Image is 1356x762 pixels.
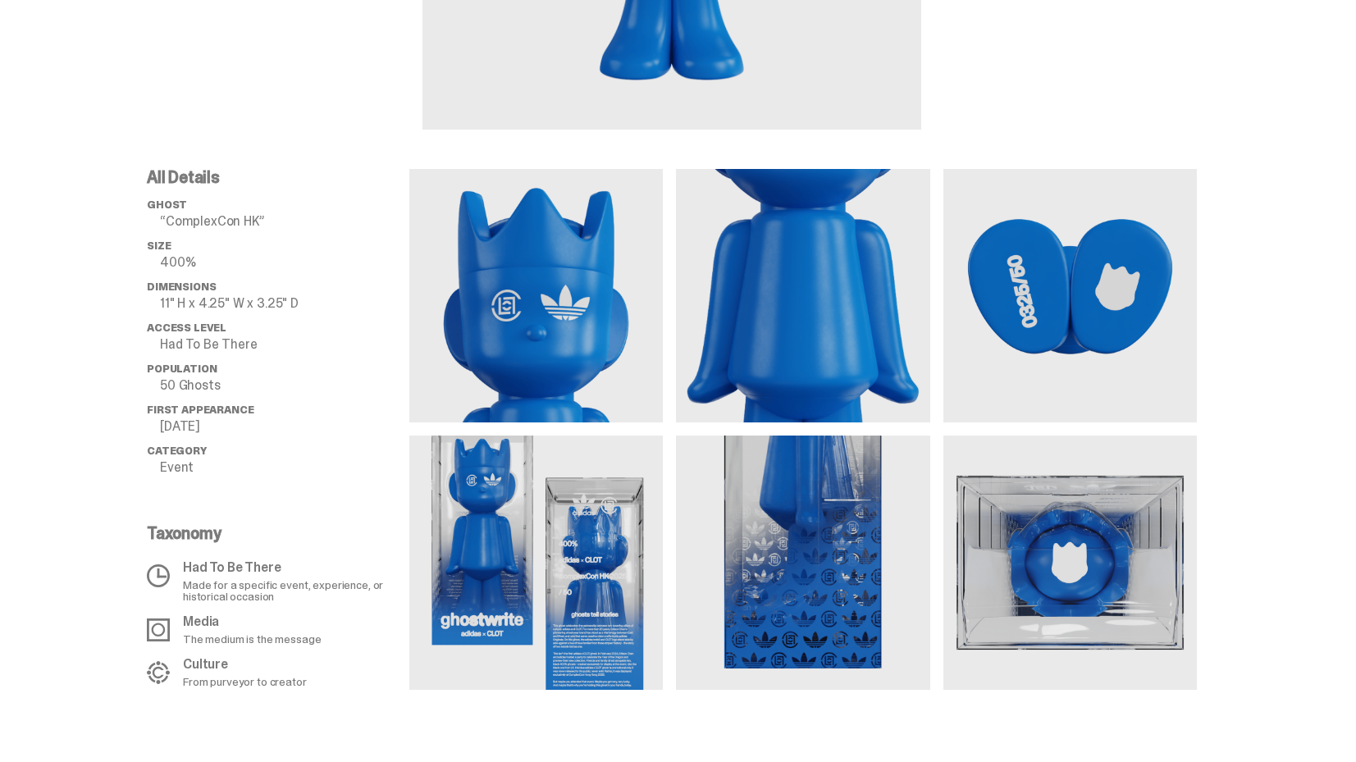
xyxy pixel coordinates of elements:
p: 400% [160,256,409,269]
span: Access Level [147,321,226,335]
p: 11" H x 4.25" W x 3.25" D [160,297,409,310]
img: media gallery image [409,169,663,422]
p: All Details [147,169,409,185]
p: Taxonomy [147,525,399,541]
p: Culture [183,658,307,671]
p: “ComplexCon HK” [160,215,409,228]
p: Made for a specific event, experience, or historical occasion [183,579,399,602]
img: media gallery image [676,436,929,689]
p: The medium is the message [183,633,322,645]
p: Had To Be There [183,561,399,574]
span: Dimensions [147,280,216,294]
span: ghost [147,198,187,212]
p: Had To Be There [160,338,409,351]
span: First Appearance [147,403,253,417]
p: From purveyor to creator [183,676,307,687]
p: Event [160,461,409,474]
span: Population [147,362,217,376]
p: Media [183,615,322,628]
span: Size [147,239,171,253]
p: 50 Ghosts [160,379,409,392]
img: media gallery image [943,169,1197,422]
img: media gallery image [943,436,1197,689]
img: media gallery image [676,169,929,422]
img: media gallery image [409,436,663,689]
span: Category [147,444,207,458]
p: [DATE] [160,420,409,433]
